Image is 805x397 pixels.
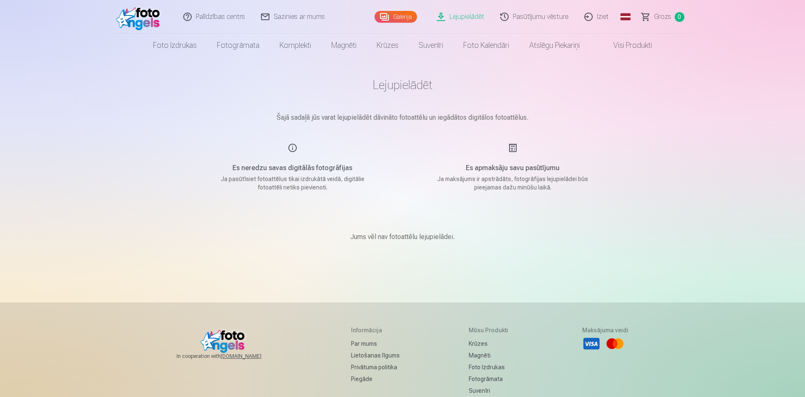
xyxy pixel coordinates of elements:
p: Jums vēl nav fotoattēlu lejupielādei. [350,232,455,242]
a: Par mums [351,338,400,350]
a: Fotogrāmata [207,34,269,57]
a: Magnēti [469,350,513,361]
a: Lietošanas līgums [351,350,400,361]
a: Visi produkti [590,34,662,57]
a: Krūzes [469,338,513,350]
h5: Informācija [351,326,400,334]
li: Mastercard [606,334,624,353]
span: 0 [675,12,684,22]
a: Foto kalendāri [453,34,519,57]
p: Šajā sadaļā jūs varat lejupielādēt dāvināto fotoattēlu un iegādātos digitālos fotoattēlus. [193,113,613,123]
img: /fa1 [116,3,164,30]
a: Suvenīri [469,385,513,397]
span: In cooperation with [177,353,282,360]
a: Foto izdrukas [143,34,207,57]
span: Grozs [654,12,671,22]
a: Atslēgu piekariņi [519,34,590,57]
li: Visa [582,334,601,353]
a: Privātuma politika [351,361,400,373]
a: [DOMAIN_NAME] [221,353,282,360]
a: Piegāde [351,373,400,385]
a: Galerija [375,11,417,23]
p: Ja pasūtīsiet fotoattēlus tikai izdrukātā veidā, digitālie fotoattēli netiks pievienoti. [213,175,372,192]
a: Komplekti [269,34,321,57]
h5: Maksājuma veidi [582,326,628,334]
h5: Es apmaksāju savu pasūtījumu [433,163,593,173]
h5: Mūsu produkti [469,326,513,334]
a: Krūzes [367,34,409,57]
a: Foto izdrukas [469,361,513,373]
h5: Es neredzu savas digitālās fotogrāfijas [213,163,372,173]
a: Magnēti [321,34,367,57]
p: Ja maksājums ir apstrādāts, fotogrāfijas lejupielādei būs pieejamas dažu minūšu laikā. [433,175,593,192]
h1: Lejupielādēt [193,77,613,92]
a: Suvenīri [409,34,453,57]
a: Fotogrāmata [469,373,513,385]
